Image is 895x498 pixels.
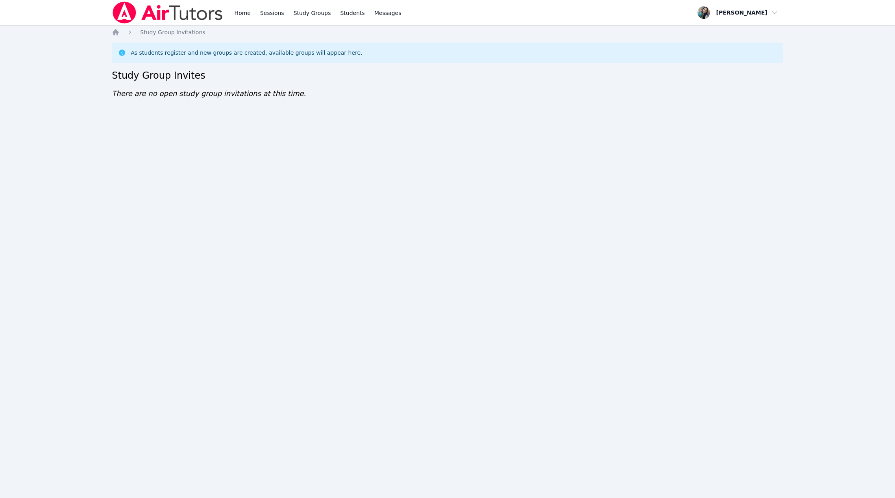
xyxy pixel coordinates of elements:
span: Study Group Invitations [140,29,205,35]
div: As students register and new groups are created, available groups will appear here. [131,49,362,57]
h2: Study Group Invites [112,69,783,82]
img: Air Tutors [112,2,223,24]
a: Study Group Invitations [140,28,205,36]
span: Messages [374,9,401,17]
nav: Breadcrumb [112,28,783,36]
span: There are no open study group invitations at this time. [112,89,306,98]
